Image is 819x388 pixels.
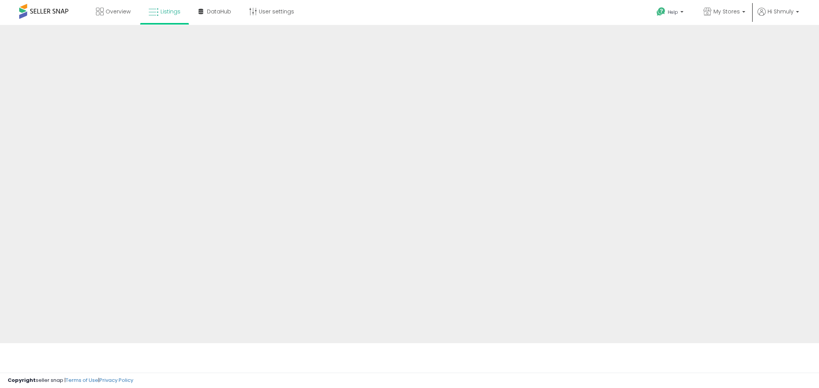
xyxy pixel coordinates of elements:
span: Listings [160,8,180,15]
span: Overview [106,8,131,15]
span: Help [668,9,678,15]
a: Hi Shmuly [758,8,799,25]
i: Get Help [656,7,666,16]
span: DataHub [207,8,231,15]
span: Hi Shmuly [768,8,794,15]
span: My Stores [713,8,740,15]
a: Help [650,1,691,25]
